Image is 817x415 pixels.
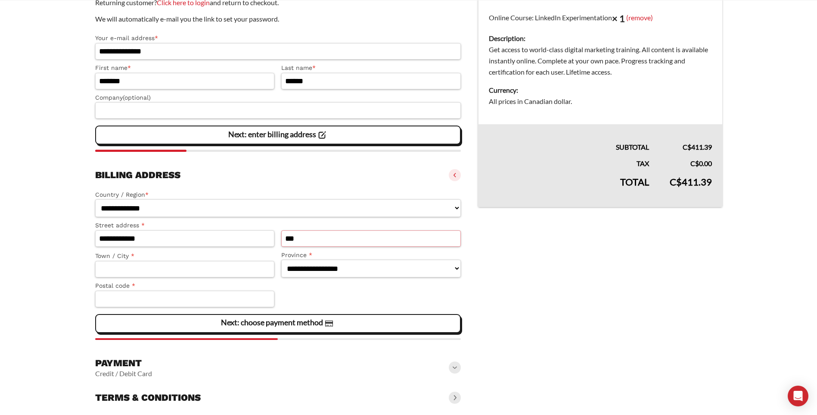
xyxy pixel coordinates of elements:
[95,369,152,378] vaadin-horizontal-layout: Credit / Debit Card
[95,63,275,73] label: First name
[612,13,625,24] strong: × 1
[670,176,682,188] span: C$
[690,159,712,167] bdi: 0.00
[683,143,691,151] span: C$
[281,250,461,260] label: Province
[788,386,808,406] div: Open Intercom Messenger
[95,190,461,200] label: Country / Region
[95,13,461,25] p: We will automatically e-mail you the link to set your password.
[489,33,711,44] dt: Description:
[95,33,461,43] label: Your e-mail address
[95,357,152,369] h3: Payment
[95,251,275,261] label: Town / City
[670,176,712,188] bdi: 411.39
[95,220,275,230] label: Street address
[95,169,180,181] h3: Billing address
[95,126,461,145] vaadin-button: Next: enter billing address
[489,85,711,96] dt: Currency:
[95,392,201,404] h3: Terms & conditions
[95,93,461,103] label: Company
[281,63,461,73] label: Last name
[489,44,711,78] dd: Get access to world-class digital marketing training. All content is available instantly online. ...
[478,169,659,207] th: Total
[683,143,712,151] bdi: 411.39
[95,314,461,333] vaadin-button: Next: choose payment method
[95,281,275,291] label: Postal code
[478,124,659,153] th: Subtotal
[690,159,699,167] span: C$
[123,94,151,101] span: (optional)
[489,96,711,107] dd: All prices in Canadian dollar.
[626,13,653,21] a: (remove)
[478,153,659,169] th: Tax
